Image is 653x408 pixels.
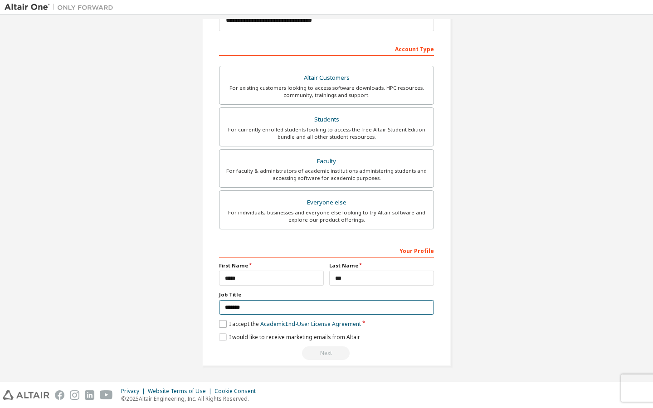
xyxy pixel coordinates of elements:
div: For individuals, businesses and everyone else looking to try Altair software and explore our prod... [225,209,428,223]
div: Everyone else [225,196,428,209]
label: I would like to receive marketing emails from Altair [219,333,360,341]
div: Altair Customers [225,72,428,84]
img: youtube.svg [100,390,113,400]
p: © 2025 Altair Engineering, Inc. All Rights Reserved. [121,395,261,403]
div: Read and acccept EULA to continue [219,346,434,360]
div: Faculty [225,155,428,168]
div: Account Type [219,41,434,56]
label: I accept the [219,320,361,328]
label: First Name [219,262,324,269]
img: linkedin.svg [85,390,94,400]
div: For faculty & administrators of academic institutions administering students and accessing softwa... [225,167,428,182]
img: Altair One [5,3,118,12]
img: instagram.svg [70,390,79,400]
div: For currently enrolled students looking to access the free Altair Student Edition bundle and all ... [225,126,428,141]
a: Academic End-User License Agreement [260,320,361,328]
img: facebook.svg [55,390,64,400]
div: Students [225,113,428,126]
div: Your Profile [219,243,434,257]
div: Privacy [121,388,148,395]
label: Job Title [219,291,434,298]
div: Website Terms of Use [148,388,214,395]
img: altair_logo.svg [3,390,49,400]
div: Cookie Consent [214,388,261,395]
label: Last Name [329,262,434,269]
div: For existing customers looking to access software downloads, HPC resources, community, trainings ... [225,84,428,99]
